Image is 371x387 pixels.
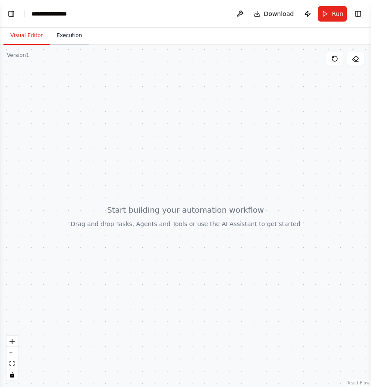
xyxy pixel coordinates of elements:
button: toggle interactivity [6,369,18,381]
button: Show left sidebar [5,8,17,20]
button: zoom in [6,336,18,347]
button: fit view [6,358,18,369]
nav: breadcrumb [31,9,76,18]
button: Run [318,6,347,22]
button: zoom out [6,347,18,358]
button: Visual Editor [3,27,50,45]
span: Run [332,9,343,18]
button: Download [250,6,298,22]
a: React Flow attribution [346,381,370,385]
button: Show right sidebar [352,8,364,20]
div: React Flow controls [6,336,18,381]
div: Version 1 [7,52,29,59]
button: Execution [50,27,89,45]
span: Download [264,9,294,18]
